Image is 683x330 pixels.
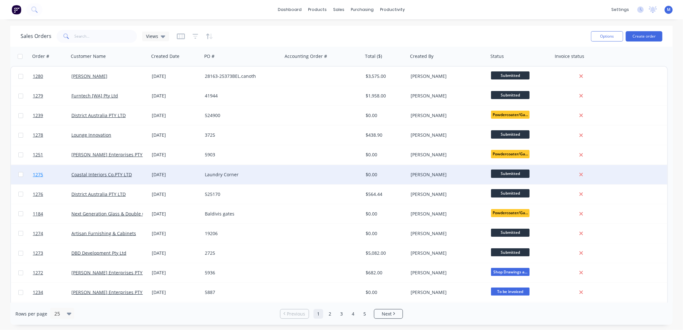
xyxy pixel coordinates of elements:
a: Coastal Interiors Co.PTY LTD [71,171,132,178]
a: Furntech [WA] Pty Ltd [71,93,118,99]
span: 1239 [33,112,43,119]
span: M [667,7,670,13]
a: [PERSON_NAME] Enterprises PTY LTD [71,270,152,276]
div: [DATE] [152,289,200,296]
a: 1251 [33,145,71,164]
a: 1279 [33,86,71,105]
span: To be invoiced [491,288,530,296]
div: [DATE] [152,73,200,79]
span: 1278 [33,132,43,138]
a: Previous page [280,311,309,317]
div: [PERSON_NAME] [411,250,482,256]
div: [DATE] [152,151,200,158]
div: Order # [32,53,49,60]
div: [PERSON_NAME] [411,112,482,119]
span: Submitted [491,229,530,237]
a: Page 5 [360,309,369,319]
a: [PERSON_NAME] Enterprises PTY LTD [71,289,152,295]
span: Views [146,33,158,40]
span: Powdercoater/Ga... [491,111,530,119]
div: 28163-25373BEL.canoth [205,73,276,79]
span: Next [382,311,392,317]
div: [DATE] [152,171,200,178]
div: 525170 [205,191,276,197]
div: [PERSON_NAME] [411,191,482,197]
div: 524900 [205,112,276,119]
span: Submitted [491,189,530,197]
div: 41944 [205,93,276,99]
div: [DATE] [152,211,200,217]
div: Created By [410,53,433,60]
a: 1234 [33,283,71,302]
a: Lounge Innovation [71,132,111,138]
a: Page 3 [337,309,346,319]
div: 3725 [205,132,276,138]
div: Laundry Corner [205,171,276,178]
span: 1275 [33,171,43,178]
a: [PERSON_NAME] Enterprises PTY LTD [71,151,152,158]
a: District Australia PTY LTD [71,112,126,118]
a: Page 1 is your current page [314,309,323,319]
div: 19206 [205,230,276,237]
div: $1,958.00 [366,93,404,99]
a: 1272 [33,263,71,282]
div: 5903 [205,151,276,158]
div: $3,575.00 [366,73,404,79]
h1: Sales Orders [21,33,51,39]
a: [PERSON_NAME] [71,73,107,79]
div: [DATE] [152,93,200,99]
div: productivity [377,5,408,14]
a: DBD Development Pty Ltd [71,250,126,256]
span: 1234 [33,289,43,296]
span: 1184 [33,211,43,217]
a: Artisan Furnishing & Cabinets [71,230,136,236]
span: 1251 [33,151,43,158]
div: Created Date [151,53,179,60]
img: Factory [12,5,21,14]
div: settings [608,5,632,14]
div: $682.00 [366,270,404,276]
a: Page 4 [348,309,358,319]
button: Options [591,31,623,41]
div: $0.00 [366,151,404,158]
div: [PERSON_NAME] [411,132,482,138]
div: Customer Name [71,53,106,60]
div: 5936 [205,270,276,276]
a: 1278 [33,125,71,145]
span: 1279 [33,93,43,99]
div: purchasing [348,5,377,14]
span: Submitted [491,130,530,138]
input: Search... [75,30,137,43]
a: 1239 [33,106,71,125]
a: Page 2 [325,309,335,319]
button: Create order [626,31,662,41]
a: 1276 [33,185,71,204]
div: $564.44 [366,191,404,197]
a: Next Generation Glass & Double Glazing [71,211,158,217]
span: Submitted [491,170,530,178]
ul: Pagination [278,309,405,319]
div: Total ($) [365,53,382,60]
div: $0.00 [366,112,404,119]
a: District Australia PTY LTD [71,191,126,197]
div: [PERSON_NAME] [411,171,482,178]
div: products [305,5,330,14]
div: Accounting Order # [285,53,327,60]
div: $438.90 [366,132,404,138]
div: Invoice status [555,53,584,60]
span: 1274 [33,230,43,237]
span: Submitted [491,248,530,256]
div: $0.00 [366,289,404,296]
span: Shop Drawings a... [491,268,530,276]
span: Submitted [491,91,530,99]
span: Powdercoater/Ga... [491,150,530,158]
a: dashboard [275,5,305,14]
span: 1276 [33,191,43,197]
div: $0.00 [366,171,404,178]
span: 1273 [33,250,43,256]
a: 1280 [33,67,71,86]
span: 1280 [33,73,43,79]
div: $0.00 [366,230,404,237]
div: [PERSON_NAME] [411,93,482,99]
span: 1272 [33,270,43,276]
